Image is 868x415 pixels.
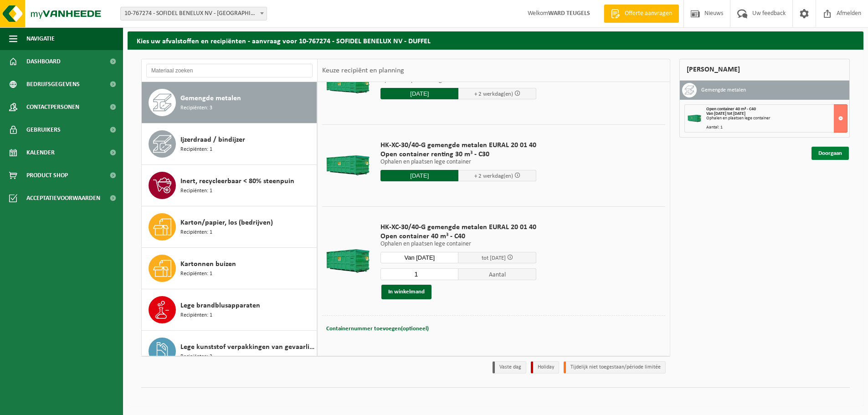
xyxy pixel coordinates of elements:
[26,141,55,164] span: Kalender
[548,10,590,17] strong: WARD TEUGELS
[701,83,746,97] h3: Gemengde metalen
[380,241,536,247] p: Ophalen en plaatsen lege container
[26,187,100,210] span: Acceptatievoorwaarden
[180,217,273,228] span: Karton/papier, los (bedrijven)
[380,150,536,159] span: Open container renting 30 m³ - C30
[180,134,245,145] span: Ijzerdraad / bindijzer
[325,323,430,335] button: Containernummer toevoegen(optioneel)
[381,285,431,299] button: In winkelmand
[142,331,317,372] button: Lege kunststof verpakkingen van gevaarlijke stoffen Recipiënten: 3
[180,145,212,154] span: Recipiënten: 1
[180,259,236,270] span: Kartonnen buizen
[142,123,317,165] button: Ijzerdraad / bindijzer Recipiënten: 1
[380,223,536,232] span: HK-XC-30/40-G gemengde metalen EURAL 20 01 40
[326,326,429,332] span: Containernummer toevoegen(optioneel)
[142,248,317,289] button: Kartonnen buizen Recipiënten: 1
[380,159,536,165] p: Ophalen en plaatsen lege container
[146,64,313,77] input: Materiaal zoeken
[26,50,61,73] span: Dashboard
[121,7,267,20] span: 10-767274 - SOFIDEL BENELUX NV - DUFFEL
[679,59,850,81] div: [PERSON_NAME]
[474,173,513,179] span: + 2 werkdag(en)
[180,342,314,353] span: Lege kunststof verpakkingen van gevaarlijke stoffen
[180,311,212,320] span: Recipiënten: 1
[180,176,294,187] span: Inert, recycleerbaar < 80% steenpuin
[622,9,674,18] span: Offerte aanvragen
[142,82,317,123] button: Gemengde metalen Recipiënten: 3
[812,147,849,160] a: Doorgaan
[26,73,80,96] span: Bedrijfsgegevens
[180,187,212,195] span: Recipiënten: 1
[604,5,679,23] a: Offerte aanvragen
[564,361,666,374] li: Tijdelijk niet toegestaan/période limitée
[380,232,536,241] span: Open container 40 m³ - C40
[482,255,506,261] span: tot [DATE]
[142,206,317,248] button: Karton/papier, los (bedrijven) Recipiënten: 1
[380,88,458,99] input: Selecteer datum
[180,228,212,237] span: Recipiënten: 1
[380,170,458,181] input: Selecteer datum
[128,31,863,49] h2: Kies uw afvalstoffen en recipiënten - aanvraag voor 10-767274 - SOFIDEL BENELUX NV - DUFFEL
[458,268,536,280] span: Aantal
[706,111,745,116] strong: Van [DATE] tot [DATE]
[180,104,212,113] span: Recipiënten: 3
[706,125,847,130] div: Aantal: 1
[531,361,559,374] li: Holiday
[380,141,536,150] span: HK-XC-30/40-G gemengde metalen EURAL 20 01 40
[493,361,526,374] li: Vaste dag
[706,107,756,112] span: Open container 40 m³ - C40
[706,116,847,121] div: Ophalen en plaatsen lege container
[180,93,241,104] span: Gemengde metalen
[180,353,212,361] span: Recipiënten: 3
[26,27,55,50] span: Navigatie
[26,96,79,118] span: Contactpersonen
[120,7,267,20] span: 10-767274 - SOFIDEL BENELUX NV - DUFFEL
[318,59,409,82] div: Keuze recipiënt en planning
[180,270,212,278] span: Recipiënten: 1
[142,165,317,206] button: Inert, recycleerbaar < 80% steenpuin Recipiënten: 1
[26,118,61,141] span: Gebruikers
[474,91,513,97] span: + 2 werkdag(en)
[26,164,68,187] span: Product Shop
[142,289,317,331] button: Lege brandblusapparaten Recipiënten: 1
[180,300,260,311] span: Lege brandblusapparaten
[380,252,458,263] input: Selecteer datum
